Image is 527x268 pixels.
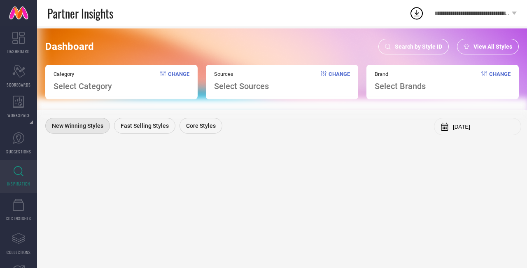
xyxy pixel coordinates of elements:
input: Select month [453,124,515,130]
span: Select Category [54,81,112,91]
div: Open download list [409,6,424,21]
span: Fast Selling Styles [121,122,169,129]
span: Partner Insights [47,5,113,22]
span: Search by Style ID [395,43,442,50]
span: Change [329,71,350,91]
span: Dashboard [45,41,94,52]
span: Change [489,71,511,91]
span: New Winning Styles [52,122,103,129]
span: SCORECARDS [7,82,31,88]
span: Select Brands [375,81,426,91]
span: WORKSPACE [7,112,30,118]
span: DASHBOARD [7,48,30,54]
span: Core Styles [186,122,216,129]
span: Sources [214,71,269,77]
span: COLLECTIONS [7,249,31,255]
span: Brand [375,71,426,77]
span: Category [54,71,112,77]
span: SUGGESTIONS [6,148,31,155]
span: Select Sources [214,81,269,91]
span: Change [168,71,189,91]
span: INSPIRATION [7,181,30,187]
span: CDC INSIGHTS [6,215,31,221]
span: View All Styles [473,43,512,50]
